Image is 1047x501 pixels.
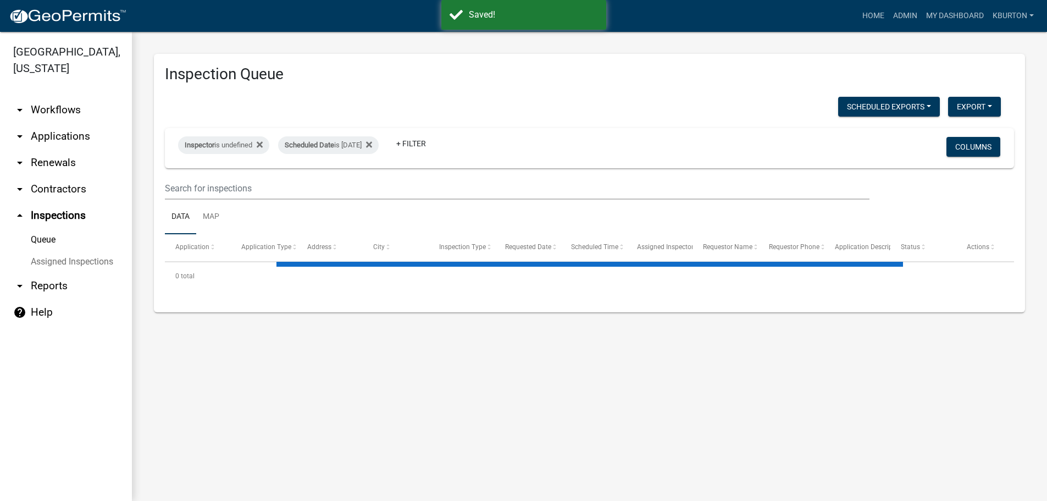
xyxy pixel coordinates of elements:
datatable-header-cell: City [363,234,429,261]
button: Columns [946,137,1000,157]
span: Scheduled Time [571,243,618,251]
span: Scheduled Date [285,141,334,149]
datatable-header-cell: Requestor Phone [758,234,824,261]
span: Inspector [185,141,214,149]
span: Requestor Name [703,243,752,251]
datatable-header-cell: Inspection Type [429,234,495,261]
a: Admin [889,5,922,26]
i: arrow_drop_down [13,279,26,293]
a: Home [858,5,889,26]
i: arrow_drop_up [13,209,26,222]
a: + Filter [387,134,435,153]
span: Requested Date [505,243,551,251]
datatable-header-cell: Application [165,234,231,261]
a: Data [165,200,196,235]
i: arrow_drop_down [13,130,26,143]
a: Map [196,200,226,235]
h3: Inspection Queue [165,65,1014,84]
datatable-header-cell: Status [890,234,956,261]
datatable-header-cell: Requestor Name [693,234,758,261]
div: is [DATE] [278,136,379,154]
div: Saved! [469,8,598,21]
datatable-header-cell: Requested Date [495,234,561,261]
datatable-header-cell: Assigned Inspector [627,234,693,261]
i: arrow_drop_down [13,156,26,169]
span: Application [175,243,209,251]
div: is undefined [178,136,269,154]
span: City [373,243,385,251]
span: Assigned Inspector [637,243,694,251]
button: Export [948,97,1001,117]
span: Inspection Type [439,243,486,251]
span: Application Type [241,243,291,251]
datatable-header-cell: Actions [956,234,1022,261]
span: Actions [967,243,989,251]
button: Scheduled Exports [838,97,940,117]
i: arrow_drop_down [13,183,26,196]
datatable-header-cell: Address [297,234,363,261]
input: Search for inspections [165,177,869,200]
span: Status [901,243,920,251]
div: 0 total [165,262,1014,290]
datatable-header-cell: Application Description [824,234,890,261]
a: My Dashboard [922,5,988,26]
span: Requestor Phone [769,243,819,251]
datatable-header-cell: Application Type [231,234,297,261]
a: kburton [988,5,1038,26]
span: Application Description [835,243,904,251]
i: help [13,306,26,319]
datatable-header-cell: Scheduled Time [561,234,627,261]
span: Address [307,243,331,251]
i: arrow_drop_down [13,103,26,117]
